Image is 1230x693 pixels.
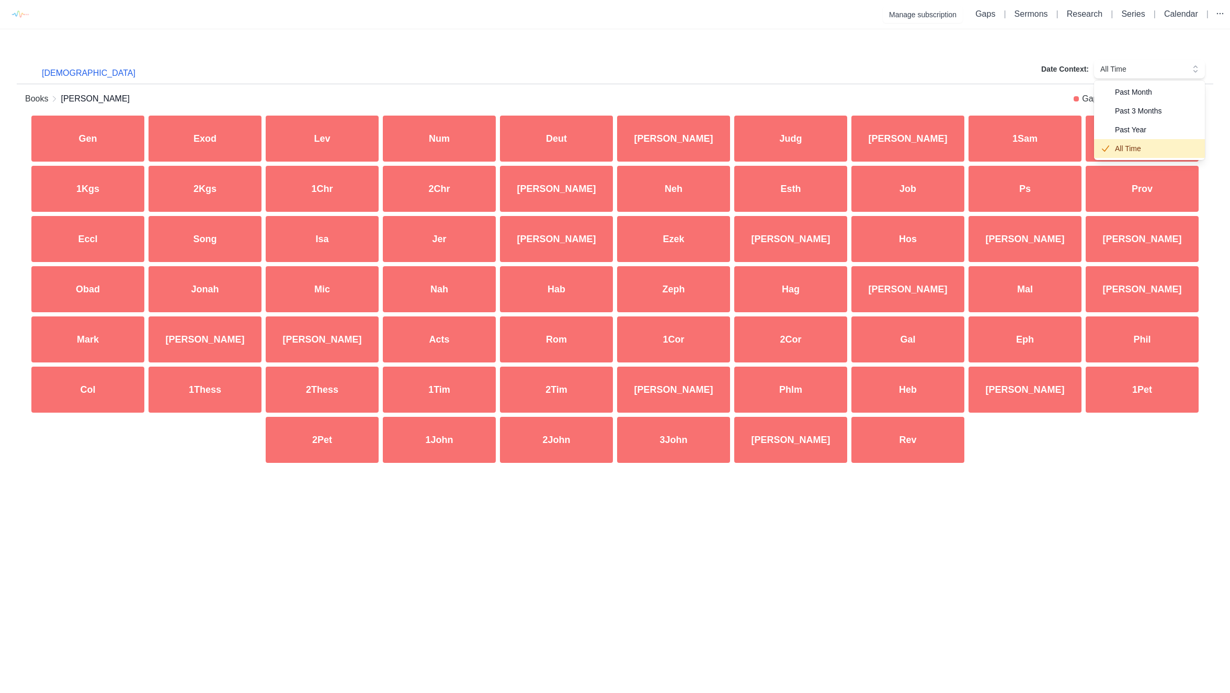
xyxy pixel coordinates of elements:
[1094,60,1205,78] button: All Time
[1115,106,1197,116] span: Past 3 Months
[1115,124,1197,135] span: Past Year
[1178,641,1217,680] iframe: Drift Widget Chat Controller
[1115,143,1197,154] span: All Time
[1115,87,1197,97] span: Past Month
[1100,64,1184,74] span: All Time
[1094,81,1205,160] div: All Time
